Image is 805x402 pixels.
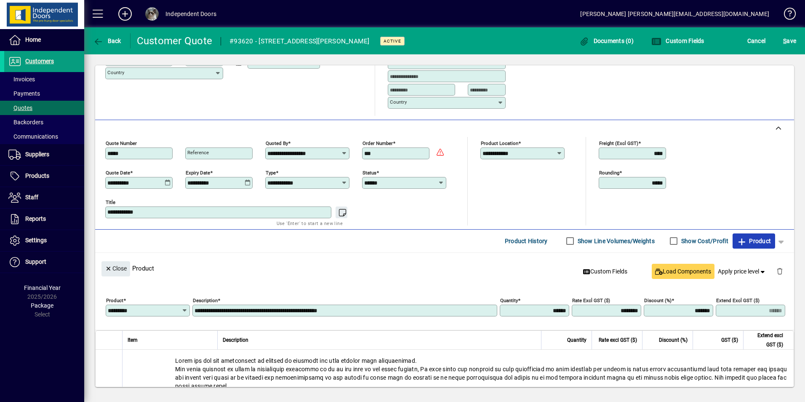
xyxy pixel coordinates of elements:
mat-label: Quote date [106,169,130,175]
span: Quantity [567,335,586,345]
mat-label: Reference [187,150,209,155]
label: Show Cost/Profit [680,237,728,245]
a: Quotes [4,101,84,115]
span: Financial Year [24,284,61,291]
span: Reports [25,215,46,222]
mat-label: Description [193,297,218,303]
div: Independent Doors [165,7,216,21]
span: Quotes [8,105,32,111]
span: Item [128,335,138,345]
mat-label: Rate excl GST ($) [572,297,610,303]
mat-label: Expiry date [186,169,210,175]
button: Product History [501,233,551,249]
span: Custom Fields [583,267,628,276]
app-page-header-button: Delete [770,267,790,275]
mat-label: Quantity [500,297,518,303]
app-page-header-button: Close [99,264,132,272]
mat-label: Quote number [106,140,137,146]
a: Invoices [4,72,84,86]
mat-label: Freight (excl GST) [599,140,638,146]
mat-label: Product location [481,140,518,146]
a: Backorders [4,115,84,129]
button: Cancel [745,33,768,48]
span: Package [31,302,53,309]
button: Add [112,6,139,21]
span: S [783,38,786,44]
mat-label: Country [107,70,124,75]
a: Knowledge Base [778,2,794,29]
span: Discount (%) [659,335,688,345]
a: Reports [4,209,84,230]
span: Load Components [655,267,711,276]
span: Description [223,335,248,345]
div: Customer Quote [137,34,213,48]
span: Backorders [8,119,43,126]
mat-label: Title [106,199,115,205]
a: Communications [4,129,84,144]
mat-label: Country [390,99,407,105]
button: Back [91,33,123,48]
span: Communications [8,133,58,140]
span: ave [783,34,796,48]
button: Documents (0) [577,33,636,48]
span: Custom Fields [651,38,704,44]
span: Extend excl GST ($) [749,331,783,349]
div: [PERSON_NAME] [PERSON_NAME][EMAIL_ADDRESS][DOMAIN_NAME] [580,7,769,21]
span: Customers [25,58,54,64]
span: Cancel [747,34,766,48]
div: #93620 - [STREET_ADDRESS][PERSON_NAME] [229,35,370,48]
label: Show Line Volumes/Weights [576,237,655,245]
span: Suppliers [25,151,49,158]
span: Staff [25,194,38,201]
button: Apply price level [714,264,770,279]
app-page-header-button: Back [84,33,131,48]
mat-label: Type [266,169,276,175]
button: Product [733,233,775,249]
mat-label: Product [106,297,123,303]
button: Save [781,33,798,48]
mat-label: Discount (%) [644,297,672,303]
a: Settings [4,230,84,251]
a: Suppliers [4,144,84,165]
span: Back [93,38,121,44]
mat-label: Status [363,169,376,175]
a: Payments [4,86,84,101]
span: Product History [505,234,548,248]
mat-label: Extend excl GST ($) [716,297,760,303]
span: Products [25,172,49,179]
span: Documents (0) [579,38,634,44]
button: Load Components [652,264,714,279]
span: Home [25,36,41,43]
div: Product [95,253,794,284]
button: Delete [770,261,790,281]
span: Rate excl GST ($) [599,335,637,345]
span: Invoices [8,76,35,83]
span: Apply price level [718,267,767,276]
mat-label: Order number [363,140,393,146]
a: Home [4,29,84,51]
span: Close [105,262,127,276]
span: GST ($) [721,335,738,345]
span: Product [737,234,771,248]
span: Payments [8,90,40,97]
span: Active [384,38,401,44]
a: Support [4,252,84,273]
button: Profile [139,6,165,21]
span: Settings [25,237,47,244]
mat-hint: Use 'Enter' to start a new line [277,218,343,228]
mat-label: Rounding [599,169,619,175]
mat-label: Quoted by [266,140,288,146]
button: Custom Fields [649,33,706,48]
button: Close [101,261,130,276]
button: Custom Fields [580,264,631,279]
a: Products [4,166,84,187]
span: Support [25,258,46,265]
a: Staff [4,187,84,208]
